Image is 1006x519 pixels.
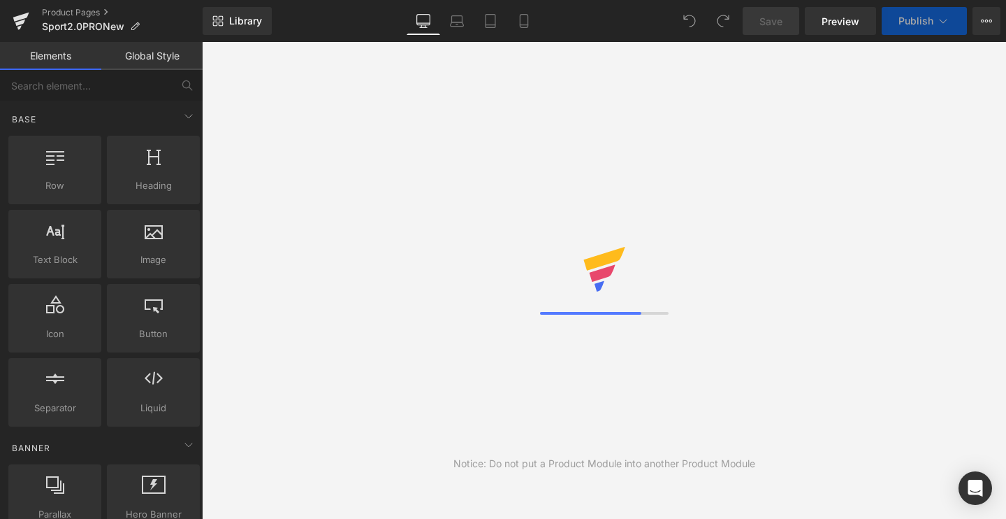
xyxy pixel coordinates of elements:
[111,401,196,415] span: Liquid
[13,178,97,193] span: Row
[972,7,1000,35] button: More
[676,7,704,35] button: Undo
[203,7,272,35] a: New Library
[882,7,967,35] button: Publish
[407,7,440,35] a: Desktop
[10,113,38,126] span: Base
[759,14,782,29] span: Save
[111,253,196,267] span: Image
[805,7,876,35] a: Preview
[507,7,541,35] a: Mobile
[101,42,203,70] a: Global Style
[42,21,124,32] span: Sport2.0PRONew
[13,253,97,267] span: Text Block
[898,15,933,27] span: Publish
[111,178,196,193] span: Heading
[10,441,52,455] span: Banner
[13,327,97,341] span: Icon
[822,14,859,29] span: Preview
[958,471,992,505] div: Open Intercom Messenger
[229,15,262,27] span: Library
[13,401,97,415] span: Separator
[474,7,507,35] a: Tablet
[440,7,474,35] a: Laptop
[453,456,755,471] div: Notice: Do not put a Product Module into another Product Module
[111,327,196,341] span: Button
[42,7,203,18] a: Product Pages
[709,7,737,35] button: Redo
